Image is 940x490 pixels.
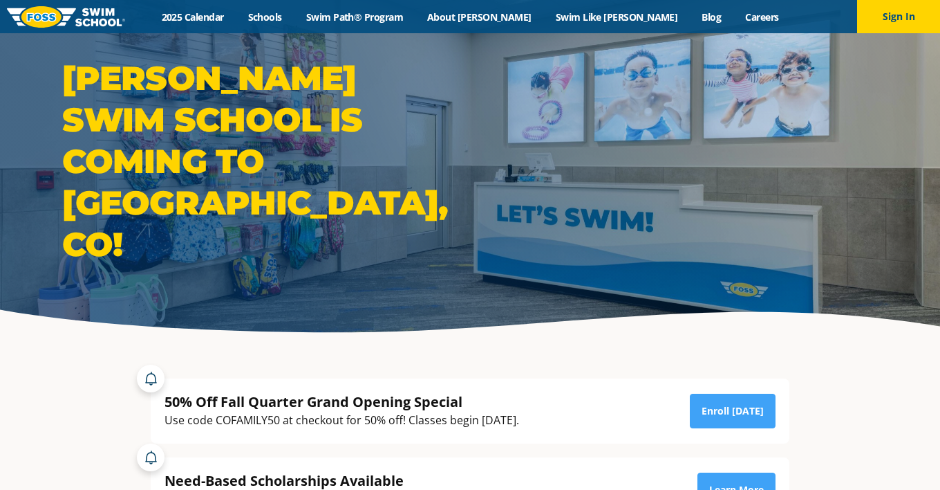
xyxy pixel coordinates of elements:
[149,10,236,24] a: 2025 Calendar
[164,471,604,490] div: Need-Based Scholarships Available
[294,10,415,24] a: Swim Path® Program
[236,10,294,24] a: Schools
[164,392,519,411] div: 50% Off Fall Quarter Grand Opening Special
[733,10,791,24] a: Careers
[543,10,690,24] a: Swim Like [PERSON_NAME]
[415,10,544,24] a: About [PERSON_NAME]
[164,411,519,430] div: Use code COFAMILY50 at checkout for 50% off! Classes begin [DATE].
[7,6,125,28] img: FOSS Swim School Logo
[62,57,463,265] h1: [PERSON_NAME] Swim School is coming to [GEOGRAPHIC_DATA], CO!
[690,10,733,24] a: Blog
[690,394,775,428] a: Enroll [DATE]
